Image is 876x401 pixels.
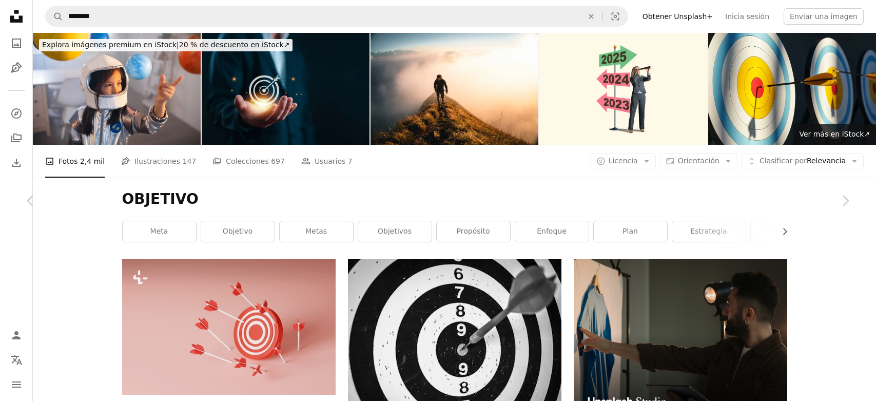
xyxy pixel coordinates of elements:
a: enfoque [515,221,589,242]
a: propósito [437,221,510,242]
a: estrategia [672,221,746,242]
button: Clasificar porRelevancia [742,153,864,169]
a: plan [594,221,667,242]
button: Buscar en Unsplash [46,7,63,26]
img: Hombre de negocios sosteniendo el icono de objetivo [202,33,369,145]
button: Enviar una imagen [784,8,864,25]
a: Explora imágenes premium en iStock|20 % de descuento en iStock↗ [33,33,299,58]
a: Inicia sesión [719,8,775,25]
a: Objetivos [358,221,432,242]
span: Ver más en iStock ↗ [799,130,870,138]
span: Explora imágenes premium en iStock | [42,41,179,49]
h1: OBJETIVO [122,190,787,208]
img: Hiker explores trail on mountain ridge at sunrise [371,33,538,145]
button: desplazar lista a la derecha [775,221,787,242]
span: 697 [271,156,285,167]
form: Encuentra imágenes en todo el sitio [45,6,628,27]
a: Usuarios 7 [301,145,353,178]
a: Iniciar sesión / Registrarse [6,325,27,346]
a: Colecciones 697 [212,145,285,178]
a: Colecciones [6,128,27,148]
a: Reloj analógico redondo en blanco y negro [348,338,561,347]
a: objetivo [201,221,275,242]
a: metas [280,221,353,242]
a: dardo [751,221,824,242]
span: Orientación [678,157,719,165]
a: meta [123,221,196,242]
span: 147 [182,156,196,167]
a: Siguiente [814,151,876,250]
span: 7 [348,156,353,167]
a: Obtener Unsplash+ [636,8,719,25]
button: Borrar [580,7,602,26]
a: Explorar [6,103,27,124]
a: Ilustraciones [6,58,27,78]
a: Varios intentos fallidos de una flecha roja que falló el objetivo sobre un fondo rojo claro. Frac... [122,322,336,331]
img: El camino a seguir en 2025 [539,33,707,145]
img: Varios intentos fallidos de una flecha roja que falló el objetivo sobre un fondo rojo claro. Frac... [122,259,336,395]
button: Licencia [591,153,656,169]
a: Ilustraciones 147 [121,145,196,178]
button: Búsqueda visual [603,7,628,26]
span: Clasificar por [760,157,807,165]
a: Ver más en iStock↗ [793,124,876,145]
button: Idioma [6,350,27,370]
span: Relevancia [760,156,846,166]
div: 20 % de descuento en iStock ↗ [39,39,293,51]
a: Fotos [6,33,27,53]
button: Menú [6,374,27,395]
img: Las flechas dan en el blanco en varias dianas seguidas. Renderizado 3D [708,33,876,145]
span: Licencia [609,157,638,165]
img: Chica con traje espacial jugando en casa, explorando y aprendiendo sobre planetas, imaginando via... [33,33,201,145]
button: Orientación [660,153,737,169]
